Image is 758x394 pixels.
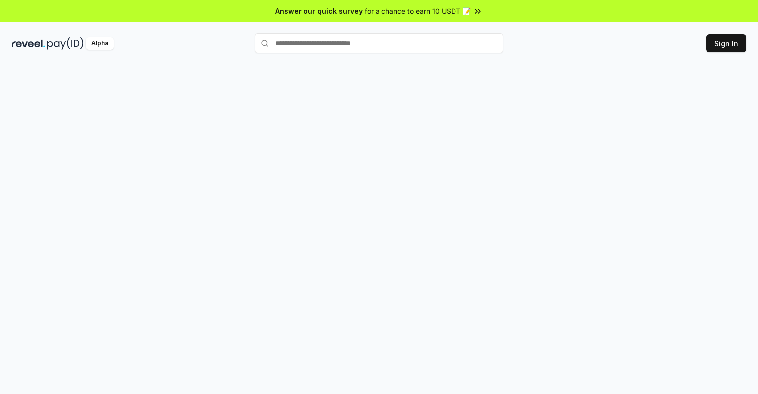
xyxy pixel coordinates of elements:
[47,37,84,50] img: pay_id
[365,6,471,16] span: for a chance to earn 10 USDT 📝
[706,34,746,52] button: Sign In
[12,37,45,50] img: reveel_dark
[275,6,363,16] span: Answer our quick survey
[86,37,114,50] div: Alpha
